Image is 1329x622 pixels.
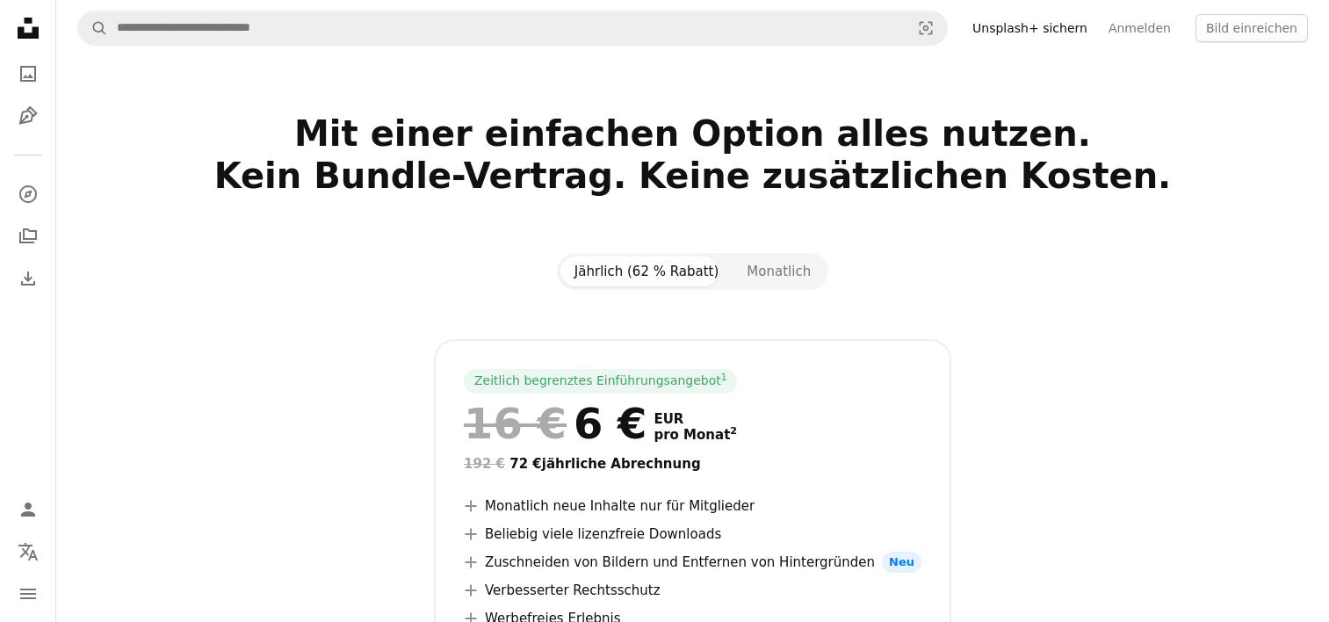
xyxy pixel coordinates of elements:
[464,453,921,474] div: 72 € jährliche Abrechnung
[11,98,46,134] a: Grafiken
[560,257,733,286] button: Jährlich (62 % Rabatt)
[721,372,727,382] sup: 1
[464,495,921,517] li: Monatlich neue Inhalte nur für Mitglieder
[11,534,46,569] button: Sprache
[654,411,737,427] span: EUR
[733,257,825,286] button: Monatlich
[78,11,108,45] button: Unsplash suchen
[11,11,46,49] a: Startseite — Unsplash
[77,11,948,46] form: Finden Sie Bildmaterial auf der ganzen Webseite
[1098,14,1181,42] a: Anmelden
[464,401,646,446] div: 6 €
[11,219,46,254] a: Kollektionen
[464,552,921,573] li: Zuschneiden von Bildern und Entfernen von Hintergründen
[464,580,921,601] li: Verbesserter Rechtsschutz
[11,492,46,527] a: Anmelden / Registrieren
[11,177,46,212] a: Entdecken
[11,261,46,296] a: Bisherige Downloads
[654,427,737,443] span: pro Monat
[11,576,46,611] button: Menü
[464,456,505,472] span: 192 €
[962,14,1098,42] a: Unsplash+ sichern
[882,552,921,573] span: Neu
[905,11,947,45] button: Visuelle Suche
[464,401,567,446] span: 16 €
[1195,14,1308,42] button: Bild einreichen
[464,524,921,545] li: Beliebig viele lizenzfreie Downloads
[718,372,731,390] a: 1
[726,427,740,443] a: 2
[730,425,737,437] sup: 2
[124,112,1262,239] h2: Mit einer einfachen Option alles nutzen. Kein Bundle-Vertrag. Keine zusätzlichen Kosten.
[11,56,46,91] a: Fotos
[464,369,737,394] div: Zeitlich begrenztes Einführungsangebot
